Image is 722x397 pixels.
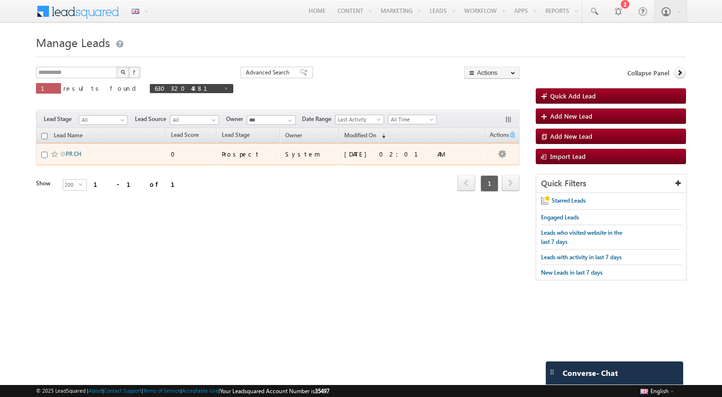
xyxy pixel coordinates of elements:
[315,387,329,395] span: 35497
[548,368,556,376] img: carter-drag
[541,229,622,245] span: Leads who visited website in the last 7 days
[166,130,204,142] a: Lead Score
[378,132,385,140] span: (sorted descending)
[246,68,292,77] span: Advanced Search
[481,175,498,192] span: 1
[171,131,199,138] span: Lead Score
[464,67,519,79] button: Actions
[220,387,329,395] span: Your Leadsquared Account Number is
[36,179,55,188] div: Show
[88,387,102,394] a: About
[457,176,475,191] a: prev
[339,130,390,142] a: Modified On (sorted descending)
[44,115,79,123] span: Lead Stage
[79,116,125,124] span: All
[335,115,384,124] a: Last Activity
[627,69,669,77] span: Collapse Panel
[170,116,216,124] span: All
[217,130,254,142] a: Lead Stage
[120,70,125,74] img: Search
[222,150,276,158] div: Prospect
[536,174,686,193] div: Quick Filters
[388,115,434,124] span: All Time
[182,387,218,394] a: Acceptable Use
[49,130,87,143] a: Lead Name
[550,92,596,100] span: Quick Add Lead
[502,176,519,191] a: next
[283,116,295,125] a: Show All Items
[132,68,137,76] span: ?
[502,175,519,191] span: next
[36,386,329,396] span: © 2025 LeadSquared | | | | |
[36,35,110,50] span: Manage Leads
[63,84,140,92] span: results found
[222,131,250,138] span: Lead Stage
[344,150,476,158] div: [DATE] 02:01 AM
[550,132,592,140] span: Add New Lead
[135,115,170,123] span: Lead Source
[285,132,302,139] span: Owner
[336,115,381,124] span: Last Activity
[63,180,79,190] span: 200
[388,115,437,124] a: All Time
[155,84,219,92] span: 6303204881
[563,369,618,377] span: Converse - Chat
[302,115,335,123] span: Date Range
[66,150,82,157] a: PR CH
[486,130,509,142] span: Actions
[550,152,586,160] span: Import Lead
[41,84,56,92] span: 1
[94,179,186,190] div: 1 - 1 of 1
[104,387,142,394] a: Contact Support
[344,132,376,139] span: Modified On
[541,214,579,221] span: Engaged Leads
[457,175,475,191] span: prev
[129,67,140,78] button: ?
[226,115,247,123] span: Owner
[170,115,219,125] a: All
[79,182,86,186] span: select
[552,197,586,204] span: Starred Leads
[541,269,602,276] span: New Leads in last 7 days
[541,253,622,261] span: Leads with activity in last 7 days
[171,150,212,158] div: 0
[650,387,669,395] span: English
[285,150,335,158] div: System
[143,387,180,394] a: Terms of Service
[638,385,676,397] button: English
[550,112,592,120] span: Add New Lead
[79,115,128,125] a: All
